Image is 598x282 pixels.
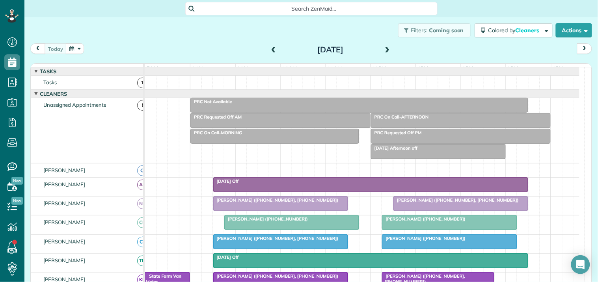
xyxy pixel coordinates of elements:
span: Tasks [38,68,58,74]
span: ! [137,100,148,111]
span: 7am [145,65,160,72]
span: [PERSON_NAME] ([PHONE_NUMBER]) [224,216,308,222]
span: Coming soon [429,27,464,34]
span: TM [137,256,148,266]
span: [PERSON_NAME] [42,257,87,263]
span: Unassigned Appointments [42,102,108,108]
span: [PERSON_NAME] ([PHONE_NUMBER], [PHONE_NUMBER]) [393,197,519,203]
span: 9am [236,65,250,72]
button: prev [30,43,45,54]
span: 8am [190,65,205,72]
span: Tasks [42,79,58,85]
span: [PERSON_NAME] ([PHONE_NUMBER]) [382,216,466,222]
button: next [577,43,592,54]
span: PRC On Call-MORNING [190,130,242,135]
span: PRC On Call-AFTERNOON [371,114,429,120]
span: [DATE] Off [213,254,239,260]
span: New [11,177,23,185]
span: 3pm [506,65,520,72]
span: [PERSON_NAME] ([PHONE_NUMBER], [PHONE_NUMBER]) [213,273,339,279]
h2: [DATE] [281,45,380,54]
span: PRC Requested Off AM [190,114,242,120]
span: Cleaners [38,91,69,97]
span: 2pm [461,65,475,72]
span: [PERSON_NAME] ([PHONE_NUMBER]) [382,236,466,241]
span: [DATE] Off [213,178,239,184]
span: [DATE] Afternoon off [371,145,418,151]
span: New [11,197,23,205]
span: ND [137,199,148,209]
span: 4pm [551,65,565,72]
button: today [45,43,67,54]
span: [PERSON_NAME] [42,167,87,173]
button: Actions [556,23,592,37]
span: Cleaners [516,27,541,34]
span: PRC Not Available [190,99,232,104]
span: Colored by [488,27,542,34]
span: [PERSON_NAME] [42,238,87,245]
span: T [137,78,148,88]
span: AR [137,180,148,190]
span: 12pm [371,65,388,72]
span: 11am [326,65,343,72]
div: Open Intercom Messenger [571,255,590,274]
span: CM [137,217,148,228]
span: [PERSON_NAME] ([PHONE_NUMBER], [PHONE_NUMBER]) [213,236,339,241]
span: CJ [137,165,148,176]
span: CT [137,237,148,247]
span: [PERSON_NAME] [42,219,87,225]
span: [PERSON_NAME] [42,200,87,206]
span: Filters: [411,27,428,34]
span: PRC Requested Off PM [371,130,422,135]
span: [PERSON_NAME] [42,181,87,187]
span: 10am [281,65,298,72]
span: [PERSON_NAME] ([PHONE_NUMBER], [PHONE_NUMBER]) [213,197,339,203]
span: 1pm [416,65,430,72]
button: Colored byCleaners [475,23,553,37]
